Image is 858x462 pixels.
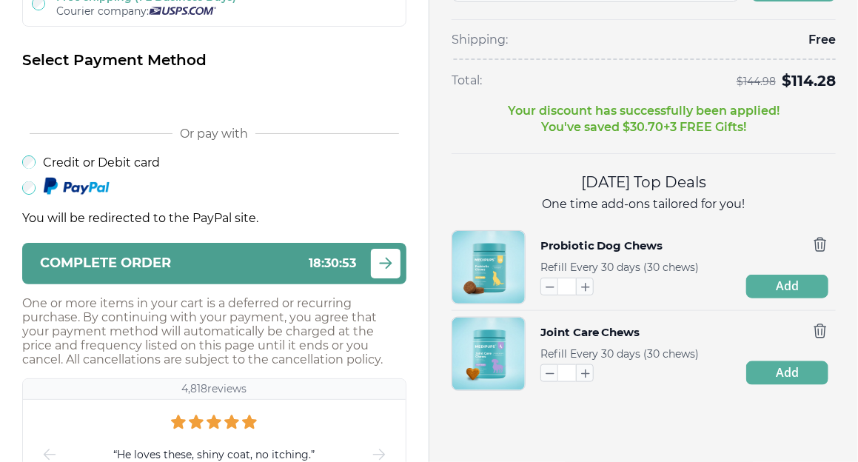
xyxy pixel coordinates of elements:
[149,7,216,15] img: Usps courier company
[22,82,406,112] iframe: Secure payment button frame
[452,32,508,48] span: Shipping:
[452,196,836,212] p: One time add-ons tailored for you!
[452,231,525,304] img: Probiotic Dog Chews
[452,172,836,193] h2: [DATE] Top Deals
[452,318,525,390] img: Joint Care Chews
[43,177,110,196] img: Paypal
[452,73,482,89] span: Total:
[22,211,406,225] p: You will be redirected to the PayPal site.
[508,103,780,135] p: Your discount has successfully been applied! You've saved $ 30.70 + 3 FREE Gifts!
[22,296,406,366] p: One or more items in your cart is a deferred or recurring purchase. By continuing with your payme...
[22,50,406,70] h2: Select Payment Method
[56,4,149,18] span: Courier company:
[808,32,836,48] span: Free
[40,256,171,270] span: Complete order
[746,361,828,385] button: Add
[540,347,700,361] span: Refill Every 30 days (30 chews)
[746,275,828,298] button: Add
[43,155,160,170] label: Credit or Debit card
[540,261,700,274] span: Refill Every 30 days (30 chews)
[309,256,356,270] span: 18 : 30 : 53
[180,127,248,141] span: Or pay with
[540,323,640,342] button: Joint Care Chews
[22,243,406,284] button: Complete order18:30:53
[181,382,247,396] p: 4,818 reviews
[782,72,836,90] span: $ 114.28
[540,236,663,255] button: Probiotic Dog Chews
[737,76,776,87] span: $ 144.98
